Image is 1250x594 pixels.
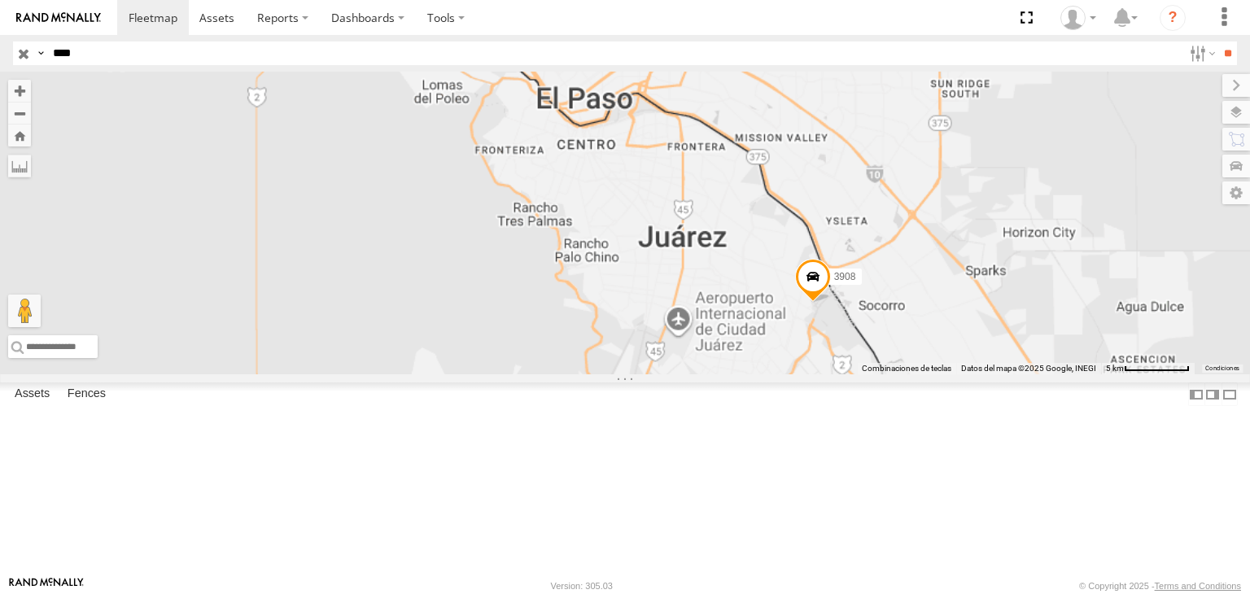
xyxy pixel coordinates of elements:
label: Hide Summary Table [1222,382,1238,406]
label: Map Settings [1222,181,1250,204]
a: Condiciones [1205,365,1239,372]
label: Dock Summary Table to the Right [1204,382,1221,406]
div: Version: 305.03 [551,581,613,591]
button: Arrastra el hombrecito naranja al mapa para abrir Street View [8,295,41,327]
button: Escala del mapa: 5 km por 77 píxeles [1101,363,1195,374]
img: rand-logo.svg [16,12,101,24]
div: Irving Rodriguez [1055,6,1102,30]
label: Measure [8,155,31,177]
a: Visit our Website [9,578,84,594]
label: Fences [59,383,114,406]
a: Terms and Conditions [1155,581,1241,591]
label: Search Filter Options [1183,41,1218,65]
button: Zoom out [8,102,31,124]
button: Zoom Home [8,124,31,146]
span: Datos del mapa ©2025 Google, INEGI [961,364,1096,373]
i: ? [1160,5,1186,31]
span: 3908 [834,271,856,282]
label: Dock Summary Table to the Left [1188,382,1204,406]
label: Assets [7,383,58,406]
label: Search Query [34,41,47,65]
div: © Copyright 2025 - [1079,581,1241,591]
button: Combinaciones de teclas [862,363,951,374]
span: 5 km [1106,364,1124,373]
button: Zoom in [8,80,31,102]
